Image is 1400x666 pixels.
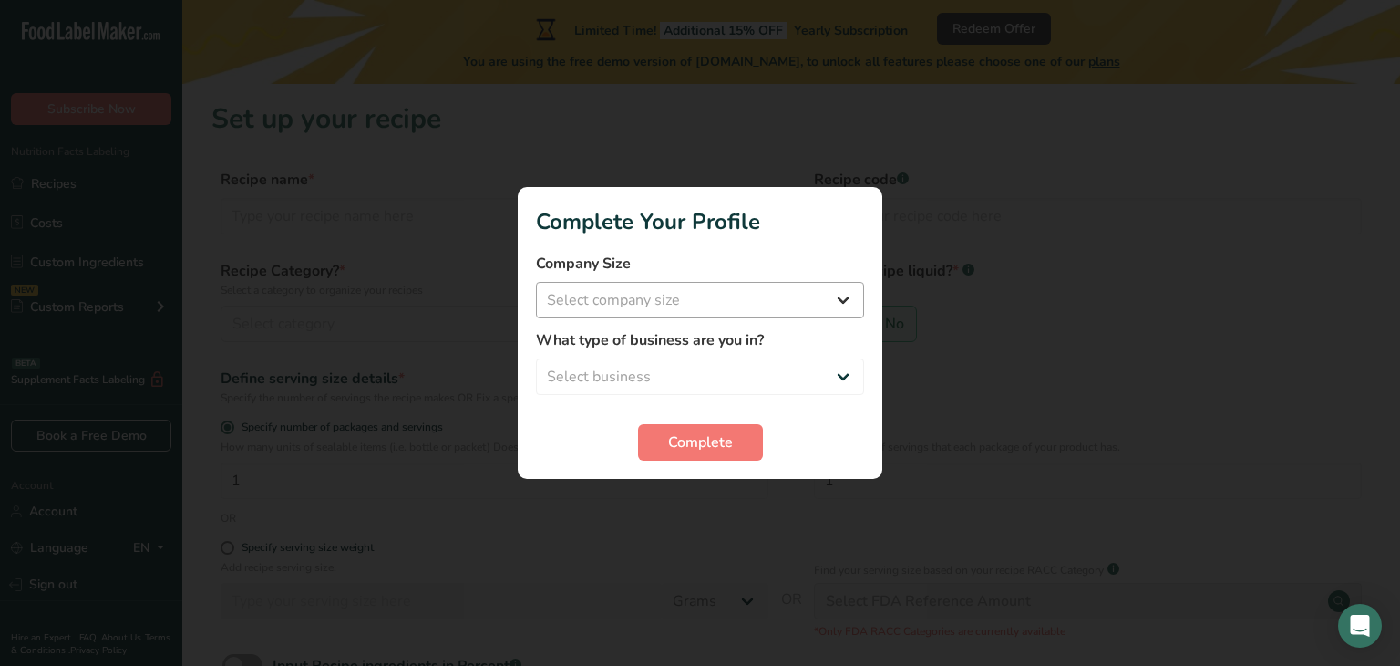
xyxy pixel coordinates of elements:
span: Complete [668,432,733,453]
label: What type of business are you in? [536,329,864,351]
button: Complete [638,424,763,461]
label: Company Size [536,253,864,275]
h1: Complete Your Profile [536,205,864,238]
div: Open Intercom Messenger [1338,604,1382,648]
